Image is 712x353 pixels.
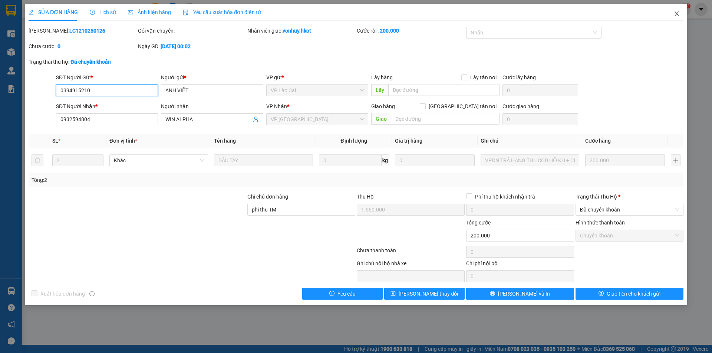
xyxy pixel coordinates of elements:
[128,9,171,15] span: Ảnh kiện hàng
[183,9,261,15] span: Yêu cầu xuất hóa đơn điện tử
[466,220,491,226] span: Tổng cước
[109,138,137,144] span: Đơn vị tính
[90,9,116,15] span: Lịch sử
[29,10,34,15] span: edit
[302,288,383,300] button: exclamation-circleYêu cầu
[382,154,389,166] span: kg
[52,138,58,144] span: SL
[502,74,536,80] label: Cước lấy hàng
[69,28,105,34] b: LC1210250126
[271,85,364,96] span: VP Lào Cai
[357,194,374,200] span: Thu Hộ
[283,28,311,34] b: vonhuy.hkot
[247,204,355,216] input: Ghi chú đơn hàng
[585,138,611,144] span: Cước hàng
[357,259,465,270] div: Ghi chú nội bộ nhà xe
[161,102,263,110] div: Người nhận
[580,230,679,241] span: Chuyển khoản
[666,4,687,24] button: Close
[37,290,88,298] span: Xuất hóa đơn hàng
[426,102,500,110] span: [GEOGRAPHIC_DATA] tận nơi
[90,10,95,15] span: clock-circle
[371,113,391,125] span: Giao
[371,103,395,109] span: Giao hàng
[247,194,288,200] label: Ghi chú đơn hàng
[214,138,236,144] span: Tên hàng
[337,290,356,298] span: Yêu cầu
[498,290,550,298] span: [PERSON_NAME] và In
[371,84,388,96] span: Lấy
[266,103,287,109] span: VP Nhận
[329,291,334,297] span: exclamation-circle
[138,27,246,35] div: Gói vận chuyển:
[29,42,136,50] div: Chưa cước :
[266,73,368,81] div: VP gửi
[29,9,78,15] span: SỬA ĐƠN HÀNG
[466,259,574,270] div: Chi phí nội bộ
[271,114,364,125] span: VP Đà Nẵng
[481,154,579,166] input: Ghi Chú
[390,291,396,297] span: save
[472,193,538,201] span: Phí thu hộ khách nhận trả
[70,59,111,65] b: Đã chuyển khoản
[371,74,393,80] span: Lấy hàng
[399,290,458,298] span: [PERSON_NAME] thay đổi
[391,113,500,125] input: Dọc đường
[114,155,204,166] span: Khác
[466,288,574,300] button: printer[PERSON_NAME] và In
[502,113,578,125] input: Cước giao hàng
[674,11,680,17] span: close
[599,291,604,297] span: dollar
[32,154,43,166] button: delete
[214,154,313,166] input: VD: Bàn, Ghế
[247,27,355,35] div: Nhân viên giao:
[607,290,660,298] span: Giao tiền cho khách gửi
[384,288,465,300] button: save[PERSON_NAME] thay đổi
[395,154,475,166] input: 0
[380,28,399,34] b: 200.000
[57,43,60,49] b: 0
[89,291,95,296] span: info-circle
[29,58,164,66] div: Trạng thái thu hộ:
[395,138,422,144] span: Giá trị hàng
[502,84,578,96] input: Cước lấy hàng
[138,42,246,50] div: Ngày GD:
[576,220,625,226] label: Hình thức thanh toán
[580,204,679,215] span: Đã chuyển khoản
[56,73,158,81] div: SĐT Người Gửi
[490,291,495,297] span: printer
[56,102,158,110] div: SĐT Người Nhận
[161,43,191,49] b: [DATE] 00:02
[341,138,367,144] span: Định lượng
[671,154,680,166] button: plus
[357,27,465,35] div: Cước rồi :
[32,176,275,184] div: Tổng: 2
[253,116,259,122] span: user-add
[576,288,683,300] button: dollarGiao tiền cho khách gửi
[128,10,133,15] span: picture
[388,84,500,96] input: Dọc đường
[356,246,465,259] div: Chưa thanh toán
[585,154,665,166] input: 0
[478,134,582,148] th: Ghi chú
[467,73,500,81] span: Lấy tận nơi
[161,73,263,81] div: Người gửi
[29,27,136,35] div: [PERSON_NAME]:
[576,193,683,201] div: Trạng thái Thu Hộ
[183,10,189,16] img: icon
[502,103,539,109] label: Cước giao hàng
